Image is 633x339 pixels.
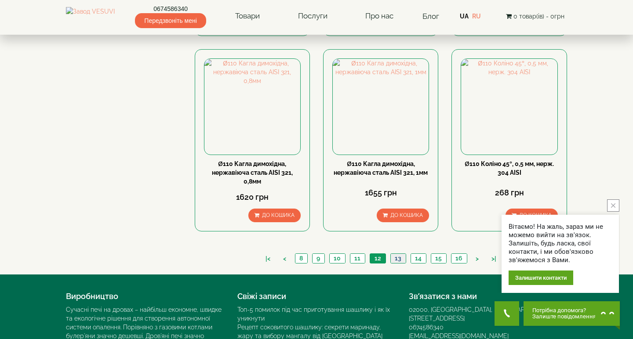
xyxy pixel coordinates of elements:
[509,223,612,264] div: Вітаємо! На жаль, зараз ми не можемо вийти на зв'язок. Залишіть, будь ласка, свої контакти, і ми ...
[204,191,301,203] div: 1620 грн
[66,7,115,25] img: Завод VESUVI
[212,160,293,185] a: Ø110 Кагла димохідна, нержавіюча сталь AISI 321, 0,8мм
[295,254,307,263] a: 8
[390,212,423,218] span: До кошика
[204,59,300,155] img: Ø110 Кагла димохідна, нержавіюча сталь AISI 321, 0,8мм
[262,212,295,218] span: До кошика
[226,6,269,26] a: Товари
[350,254,365,263] a: 11
[503,11,567,21] button: 0 товар(ів) - 0грн
[135,13,206,28] span: Передзвоніть мені
[461,59,557,155] img: Ø110 Коліно 45°, 0,5 мм, нерж. 304 AISI
[375,255,381,262] span: 12
[237,306,390,322] a: Топ-5 помилок під час приготування шашлику і як їх уникнути
[513,13,564,20] span: 0 товар(ів) - 0грн
[451,254,467,263] a: 16
[509,270,573,285] div: Залишити контакти
[261,254,275,263] a: |<
[460,13,469,20] a: UA
[289,6,336,26] a: Послуги
[357,6,402,26] a: Про нас
[135,4,206,13] a: 0674586340
[524,301,620,326] button: Chat button
[409,292,567,301] h4: Зв’язатися з нами
[431,254,446,263] a: 15
[471,254,483,263] a: >
[409,305,567,323] div: 02000, [GEOGRAPHIC_DATA], [GEOGRAPHIC_DATA]. [STREET_ADDRESS]
[465,160,554,176] a: Ø110 Коліно 45°, 0,5 мм, нерж. 304 AISI
[334,160,428,176] a: Ø110 Кагла димохідна, нержавіюча сталь AISI 321, 1мм
[333,59,429,155] img: Ø110 Кагла димохідна, нержавіюча сталь AISI 321, 1мм
[409,324,444,331] a: 0674586340
[279,254,291,263] a: <
[377,209,429,222] button: До кошика
[487,254,501,263] a: >|
[495,301,519,326] button: Get Call button
[532,307,596,314] span: Потрібна допомога?
[607,199,619,212] button: close button
[461,187,557,198] div: 268 грн
[411,254,426,263] a: 14
[248,209,301,222] button: До кошика
[390,254,406,263] a: 13
[237,292,396,301] h4: Свіжі записи
[532,314,596,320] span: Залиште повідомлення
[422,12,439,21] a: Блог
[312,254,324,263] a: 9
[329,254,345,263] a: 10
[472,13,481,20] a: RU
[332,187,429,198] div: 1655 грн
[66,292,224,301] h4: Виробництво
